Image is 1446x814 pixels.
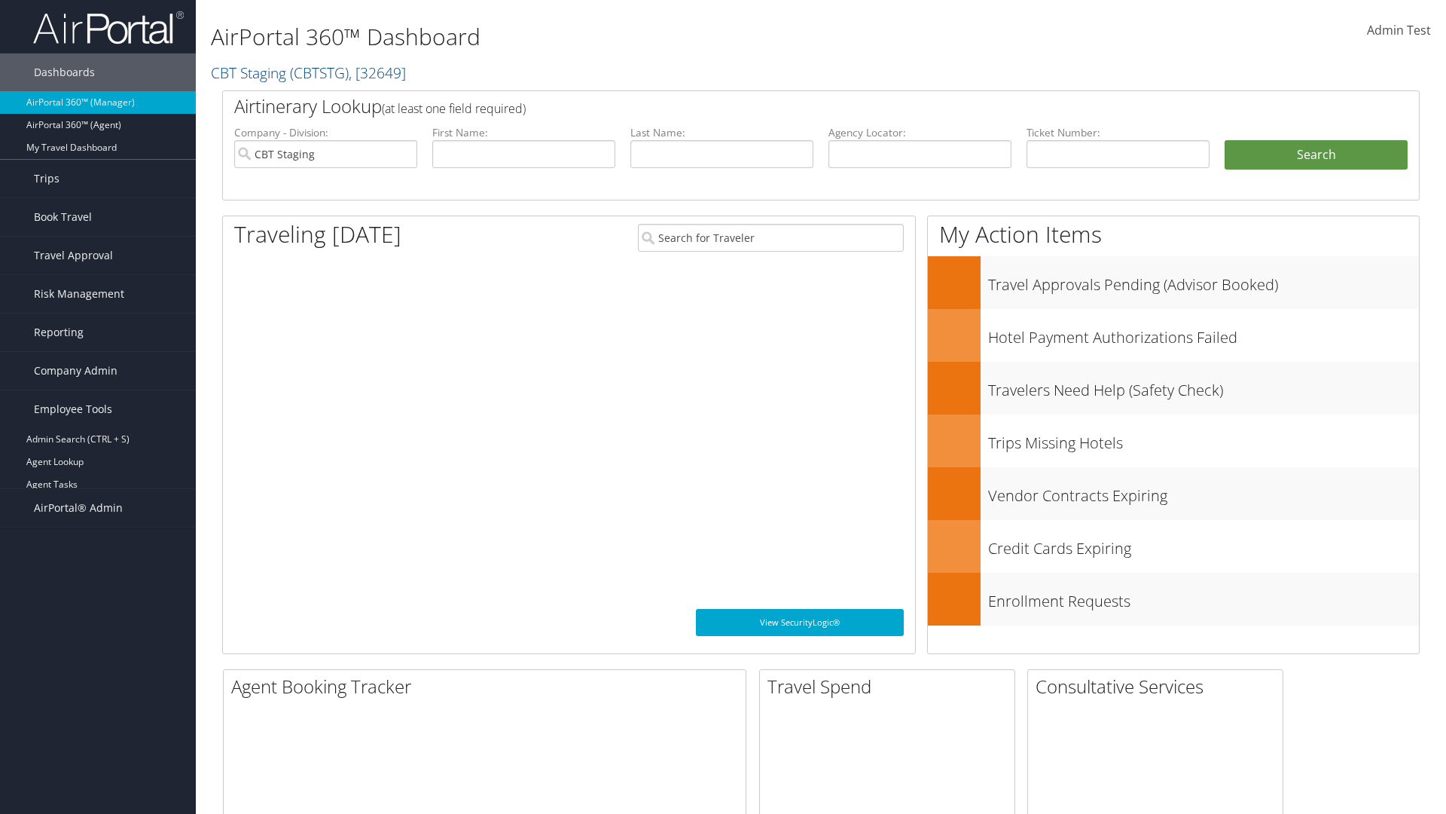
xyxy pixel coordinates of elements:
button: Search [1225,140,1408,170]
input: Search for Traveler [638,224,904,252]
a: View SecurityLogic® [696,609,904,636]
a: Trips Missing Hotels [928,415,1419,467]
span: Employee Tools [34,390,112,428]
a: Vendor Contracts Expiring [928,467,1419,520]
a: Admin Test [1367,8,1431,54]
h2: Travel Spend [767,674,1014,699]
img: airportal-logo.png [33,10,184,45]
span: Admin Test [1367,22,1431,38]
label: Last Name: [630,125,813,140]
h3: Trips Missing Hotels [988,425,1419,454]
span: Risk Management [34,275,124,313]
h1: AirPortal 360™ Dashboard [211,21,1024,53]
a: Travel Approvals Pending (Advisor Booked) [928,256,1419,309]
h2: Consultative Services [1036,674,1283,699]
label: Agency Locator: [828,125,1011,140]
h3: Credit Cards Expiring [988,531,1419,559]
span: Dashboards [34,54,95,91]
span: Company Admin [34,352,117,390]
a: Travelers Need Help (Safety Check) [928,362,1419,415]
h1: My Action Items [928,219,1419,250]
span: ( CBTSTG ) [290,63,349,83]
span: Reporting [34,314,84,351]
h3: Travel Approvals Pending (Advisor Booked) [988,267,1419,295]
a: CBT Staging [211,63,406,83]
label: Ticket Number: [1027,125,1210,140]
h2: Agent Booking Tracker [231,674,746,699]
h3: Hotel Payment Authorizations Failed [988,320,1419,348]
label: First Name: [432,125,615,140]
label: Company - Division: [234,125,417,140]
span: Book Travel [34,198,92,236]
span: Trips [34,160,59,197]
h1: Traveling [DATE] [234,219,401,250]
span: Travel Approval [34,237,113,274]
h2: Airtinerary Lookup [234,93,1308,119]
span: (at least one field required) [382,100,526,117]
h3: Travelers Need Help (Safety Check) [988,372,1419,401]
span: AirPortal® Admin [34,489,123,527]
h3: Vendor Contracts Expiring [988,478,1419,506]
a: Hotel Payment Authorizations Failed [928,309,1419,362]
span: , [ 32649 ] [349,63,406,83]
a: Enrollment Requests [928,573,1419,626]
h3: Enrollment Requests [988,583,1419,612]
a: Credit Cards Expiring [928,520,1419,573]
